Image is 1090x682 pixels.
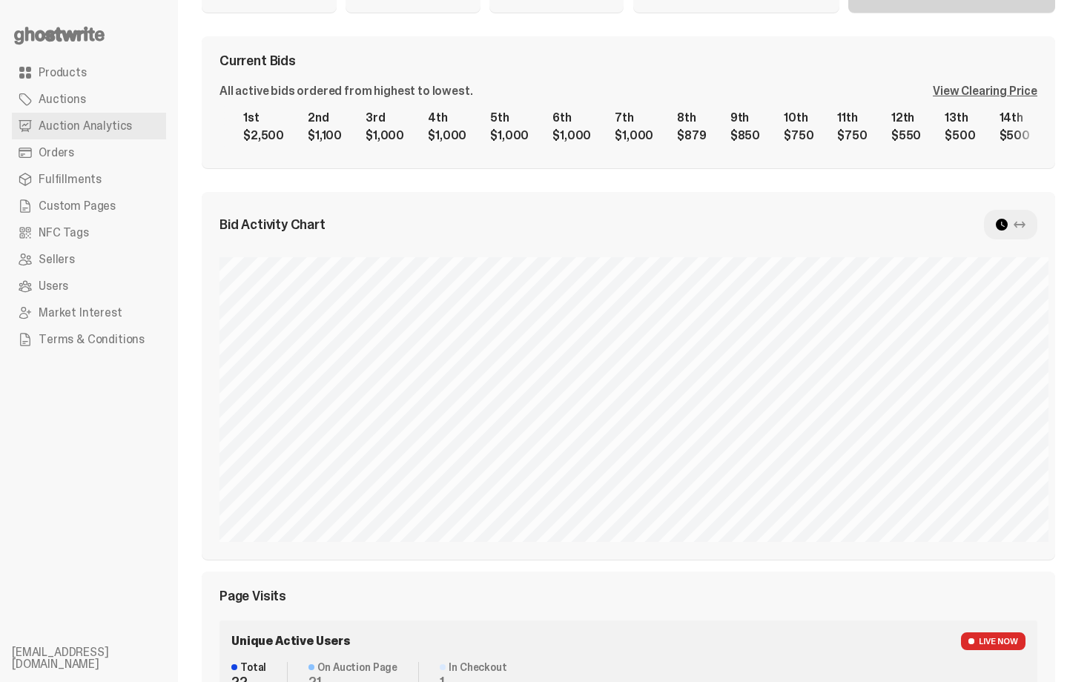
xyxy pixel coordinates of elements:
[39,147,74,159] span: Orders
[837,130,867,142] div: $750
[39,334,145,345] span: Terms & Conditions
[730,130,760,142] div: $850
[428,130,466,142] div: $1,000
[961,632,1025,650] span: LIVE NOW
[12,299,166,326] a: Market Interest
[945,130,975,142] div: $500
[12,326,166,353] a: Terms & Conditions
[366,112,404,124] div: 3rd
[12,246,166,273] a: Sellers
[12,273,166,299] a: Users
[12,59,166,86] a: Products
[12,646,190,670] li: [EMAIL_ADDRESS][DOMAIN_NAME]
[730,112,760,124] div: 9th
[945,112,975,124] div: 13th
[552,112,591,124] div: 6th
[308,130,342,142] div: $1,100
[552,130,591,142] div: $1,000
[784,130,813,142] div: $750
[891,112,921,124] div: 12th
[39,67,87,79] span: Products
[39,173,102,185] span: Fulfillments
[12,113,166,139] a: Auction Analytics
[677,130,706,142] div: $879
[891,130,921,142] div: $550
[490,112,529,124] div: 5th
[231,662,266,672] dt: Total
[39,280,68,292] span: Users
[615,112,653,124] div: 7th
[366,130,404,142] div: $1,000
[219,218,326,231] span: Bid Activity Chart
[219,85,472,97] div: All active bids ordered from highest to lowest.
[677,112,706,124] div: 8th
[39,120,132,132] span: Auction Analytics
[39,93,86,105] span: Auctions
[1000,112,1030,124] div: 14th
[490,130,529,142] div: $1,000
[308,662,397,672] dt: On Auction Page
[784,112,813,124] div: 10th
[1000,130,1030,142] div: $500
[615,130,653,142] div: $1,000
[837,112,867,124] div: 11th
[39,200,116,212] span: Custom Pages
[39,307,122,319] span: Market Interest
[440,662,506,672] dt: In Checkout
[933,85,1037,97] div: View Clearing Price
[12,193,166,219] a: Custom Pages
[12,139,166,166] a: Orders
[219,54,296,67] span: Current Bids
[231,635,351,647] span: Unique Active Users
[12,166,166,193] a: Fulfillments
[428,112,466,124] div: 4th
[308,112,342,124] div: 2nd
[39,227,89,239] span: NFC Tags
[243,130,284,142] div: $2,500
[12,86,166,113] a: Auctions
[243,112,284,124] div: 1st
[12,219,166,246] a: NFC Tags
[39,254,75,265] span: Sellers
[219,589,286,603] span: Page Visits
